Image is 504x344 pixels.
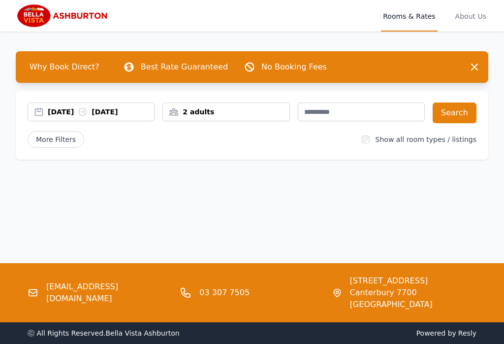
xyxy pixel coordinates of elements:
div: [DATE] [DATE] [48,107,154,117]
a: Resly [458,329,476,337]
span: More Filters [28,131,84,148]
p: Best Rate Guaranteed [141,61,228,73]
span: Powered by [256,328,476,338]
a: [EMAIL_ADDRESS][DOMAIN_NAME] [46,281,172,305]
span: Canterbury 7700 [GEOGRAPHIC_DATA] [350,287,476,310]
a: 03 307 7505 [199,287,250,299]
span: [STREET_ADDRESS] [350,275,476,287]
p: No Booking Fees [261,61,327,73]
div: 2 adults [163,107,289,117]
button: Search [433,103,476,123]
img: Bella Vista Ashburton [16,4,110,28]
span: ⓒ All Rights Reserved. Bella Vista Ashburton [28,329,180,337]
span: Why Book Direct? [22,57,107,77]
label: Show all room types / listings [376,136,476,143]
